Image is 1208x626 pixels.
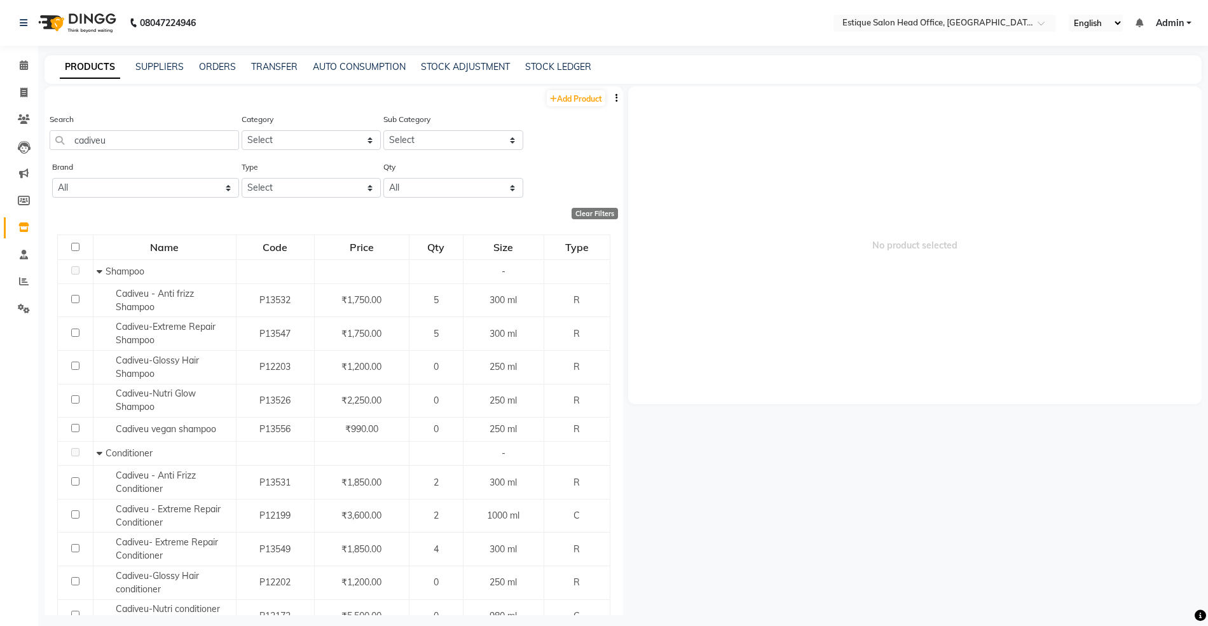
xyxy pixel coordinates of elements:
div: Type [545,236,609,259]
div: Name [94,236,235,259]
span: R [573,543,580,555]
span: Cadiveu-Nutri Glow Shampoo [116,388,196,412]
span: ₹1,200.00 [341,361,381,372]
span: 0 [434,610,439,622]
span: 0 [434,576,439,588]
span: 0 [434,395,439,406]
span: P12203 [259,361,291,372]
span: ₹5,500.00 [341,610,381,622]
span: 300 ml [490,328,517,339]
span: Cadiveu - Anti frizz Shampoo [116,288,194,313]
span: 2 [434,510,439,521]
span: R [573,294,580,306]
div: Price [315,236,408,259]
span: 2 [434,477,439,488]
a: TRANSFER [251,61,298,72]
span: ₹990.00 [345,423,378,435]
span: R [573,423,580,435]
span: P12199 [259,510,291,521]
span: Shampoo [106,266,144,277]
div: Code [237,236,313,259]
div: Qty [410,236,463,259]
span: Cadiveu-Glossy Hair conditioner [116,570,199,595]
span: Cadiveu-Glossy Hair Shampoo [116,355,199,379]
span: C [573,610,580,622]
label: Sub Category [383,114,430,125]
span: 0 [434,361,439,372]
span: 250 ml [490,395,517,406]
span: No product selected [628,86,1202,404]
span: P13531 [259,477,291,488]
span: P13547 [259,328,291,339]
span: 5 [434,294,439,306]
span: R [573,361,580,372]
span: 300 ml [490,543,517,555]
a: STOCK ADJUSTMENT [421,61,510,72]
span: P13549 [259,543,291,555]
a: PRODUCTS [60,56,120,79]
span: R [573,395,580,406]
span: 250 ml [490,423,517,435]
span: Cadiveu vegan shampoo [116,423,216,435]
span: 250 ml [490,361,517,372]
a: SUPPLIERS [135,61,184,72]
span: 980 ml [490,610,517,622]
input: Search by product name or code [50,130,239,150]
div: Size [464,236,543,259]
label: Type [242,161,258,173]
b: 08047224946 [140,5,196,41]
span: ₹3,600.00 [341,510,381,521]
span: - [502,266,505,277]
span: 300 ml [490,294,517,306]
span: Cadiveu - Anti Frizz Conditioner [116,470,196,494]
span: ₹1,750.00 [341,328,381,339]
span: 5 [434,328,439,339]
label: Brand [52,161,73,173]
span: ₹1,850.00 [341,543,381,555]
span: 250 ml [490,576,517,588]
span: P13526 [259,395,291,406]
span: P12202 [259,576,291,588]
a: ORDERS [199,61,236,72]
span: Cadiveu - Extreme Repair Conditioner [116,503,221,528]
label: Search [50,114,74,125]
span: ₹2,250.00 [341,395,381,406]
a: Add Product [547,90,605,106]
label: Qty [383,161,395,173]
span: 0 [434,423,439,435]
a: AUTO CONSUMPTION [313,61,406,72]
span: 4 [434,543,439,555]
span: ₹1,750.00 [341,294,381,306]
span: - [502,447,505,459]
span: Conditioner [106,447,153,459]
span: 300 ml [490,477,517,488]
span: Collapse Row [97,447,106,459]
span: Cadiveu-Extreme Repair Shampoo [116,321,216,346]
span: ₹1,200.00 [341,576,381,588]
span: P13532 [259,294,291,306]
span: Collapse Row [97,266,106,277]
span: ₹1,850.00 [341,477,381,488]
span: R [573,477,580,488]
div: Clear Filters [572,208,618,219]
span: Cadiveu- Extreme Repair Conditioner [116,536,218,561]
span: 1000 ml [487,510,519,521]
img: logo [32,5,120,41]
a: STOCK LEDGER [525,61,591,72]
span: R [573,328,580,339]
span: R [573,576,580,588]
span: C [573,510,580,521]
span: Admin [1156,17,1184,30]
label: Category [242,114,273,125]
span: P12172 [259,610,291,622]
span: P13556 [259,423,291,435]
